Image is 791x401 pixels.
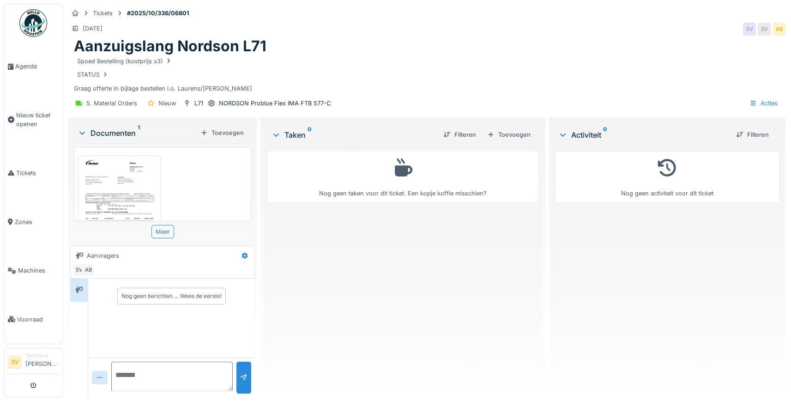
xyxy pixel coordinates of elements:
[83,24,103,33] div: [DATE]
[16,169,59,177] span: Tickets
[72,263,85,276] div: SV
[15,62,59,71] span: Agenda
[77,70,109,79] div: STATUS
[758,23,771,36] div: SV
[19,9,47,37] img: Badge_color-CXgf-gQk.svg
[82,263,95,276] div: AB
[80,158,158,268] img: stgbvrixjpcd4suejybhxhmsxwbq
[74,37,266,55] h1: Aanzuigslang Nordson L71
[16,111,59,128] span: Nieuw ticket openen
[123,9,193,18] strong: #2025/10/336/06801
[87,251,119,260] div: Aanvragers
[773,23,785,36] div: AB
[8,355,22,369] li: SV
[308,129,312,140] sup: 0
[219,99,331,108] div: NORDSON Problue Flex IMA FTB 577-C
[743,23,756,36] div: SV
[121,292,222,300] div: Nog geen berichten … Wees de eerste!
[93,9,113,18] div: Tickets
[732,128,773,141] div: Filteren
[274,155,531,198] div: Nog geen taken voor dit ticket. Een kopje koffie misschien?
[86,99,137,108] div: 5. Material Orders
[272,129,435,140] div: Taken
[483,128,534,141] div: Toevoegen
[561,155,774,198] div: Nog geen activiteit voor dit ticket
[158,99,176,108] div: Nieuw
[8,352,59,374] a: SV Technicus[PERSON_NAME]
[17,315,59,324] span: Voorraad
[25,352,59,372] li: [PERSON_NAME]
[77,57,172,66] div: Spoed Bestelling (kostprijs x3)
[4,91,62,149] a: Nieuw ticket openen
[74,55,780,93] div: Graag offerte in bijlage bestellen i.o. Laurens/[PERSON_NAME]
[138,128,140,139] sup: 1
[18,266,59,275] span: Machines
[558,129,729,140] div: Activiteit
[745,97,782,110] div: Acties
[151,225,174,238] div: Meer
[4,149,62,198] a: Tickets
[197,127,248,139] div: Toevoegen
[78,128,197,139] div: Documenten
[440,128,480,141] div: Filteren
[4,295,62,344] a: Voorraad
[4,197,62,246] a: Zones
[194,99,203,108] div: L71
[4,246,62,295] a: Machines
[603,129,607,140] sup: 0
[15,218,59,226] span: Zones
[4,42,62,91] a: Agenda
[25,352,59,359] div: Technicus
